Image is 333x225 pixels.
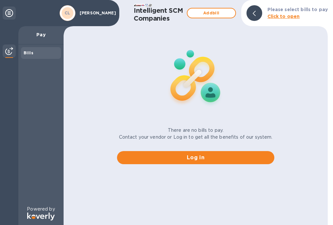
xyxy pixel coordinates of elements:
p: Powered by [27,206,55,213]
button: Addbill [187,8,236,18]
span: Add bill [193,9,230,17]
h1: Intelligent SCM Companies [134,7,184,22]
p: [PERSON_NAME] [80,11,112,15]
button: Log in [117,151,274,164]
b: Bills [24,50,33,55]
b: Please select bills to pay [267,7,328,12]
b: CL [65,10,70,15]
p: Pay [24,31,58,38]
p: There are no bills to pay. Contact your vendor or Log in to get all the benefits of our system. [119,127,273,141]
span: Log in [122,154,269,162]
b: Click to open [267,14,300,19]
img: Logo [27,213,55,220]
